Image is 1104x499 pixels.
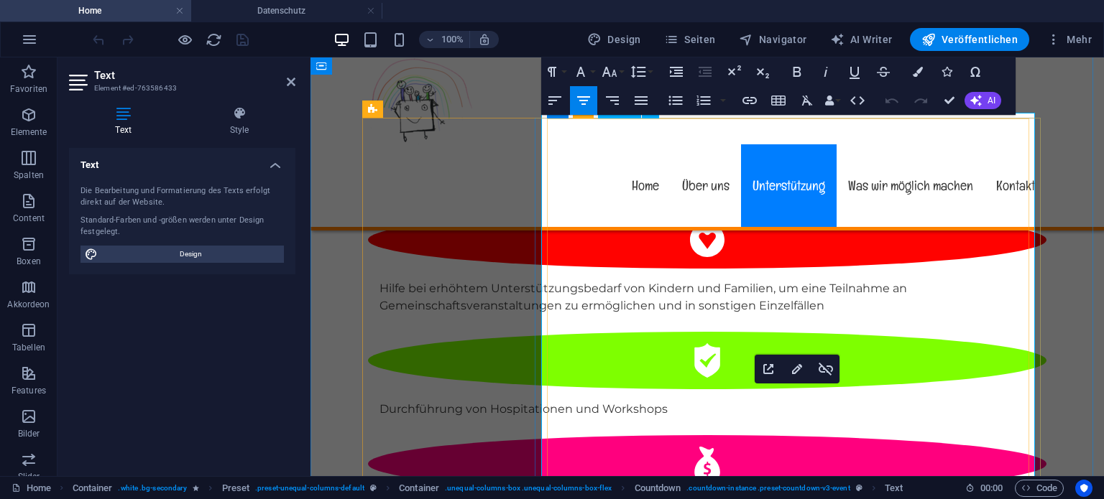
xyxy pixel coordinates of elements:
h2: Text [94,69,295,82]
div: Design (Strg+Alt+Y) [581,28,647,51]
button: Increase Indent [663,57,690,86]
span: Design [102,246,280,263]
button: AI [965,92,1001,109]
button: Colors [904,57,931,86]
button: Clear Formatting [793,86,821,115]
p: Features [11,385,46,396]
span: Design [587,32,641,47]
p: Favoriten [10,83,47,95]
h4: Style [183,106,295,136]
i: Element enthält eine Animation [193,484,199,492]
h6: Session-Zeit [965,480,1003,497]
button: Ordered List [690,86,717,115]
span: 00 00 [980,480,1003,497]
h4: Datenschutz [191,3,382,19]
button: Undo (Ctrl+Z) [878,86,906,115]
span: . preset-unequal-columns-default [255,480,364,497]
i: Dieses Element ist ein anpassbares Preset [856,484,862,492]
i: Bei Größenänderung Zoomstufe automatisch an das gewählte Gerät anpassen. [478,33,491,46]
button: AI Writer [824,28,898,51]
button: Edit Link [783,355,811,383]
p: Spalten [14,169,44,181]
i: Dieses Element ist ein anpassbares Preset [370,484,377,492]
button: Data Bindings [822,86,842,115]
button: Design [581,28,647,51]
button: Unlink [812,355,839,383]
button: Unordered List [662,86,689,115]
p: Tabellen [12,342,45,353]
nav: breadcrumb [73,480,903,497]
button: Mehr [1041,28,1098,51]
button: Decrease Indent [691,57,719,86]
button: Open Link [755,355,782,383]
button: Ordered List [717,86,729,115]
button: Align Right [599,86,626,115]
button: Paragraph Format [541,57,569,86]
button: Veröffentlichen [910,28,1029,51]
button: Design [80,246,284,263]
span: . unequal-columns-box .unequal-columns-box-flex [445,480,612,497]
span: Code [1021,480,1057,497]
span: Klick zum Auswählen. Doppelklick zum Bearbeiten [399,480,439,497]
p: Slider [18,471,40,482]
button: Font Size [599,57,626,86]
button: Line Height [627,57,655,86]
button: Superscript [720,57,747,86]
h6: 100% [441,31,464,48]
button: Insert Link [736,86,763,115]
button: Code [1015,480,1064,497]
span: Klick zum Auswählen. Doppelklick zum Bearbeiten [885,480,903,497]
button: Align Left [541,86,569,115]
button: 100% [419,31,470,48]
span: AI [988,96,995,105]
span: Klick zum Auswählen. Doppelklick zum Bearbeiten [635,480,681,497]
p: Elemente [11,126,47,138]
p: Akkordeon [7,299,50,310]
span: Seiten [664,32,716,47]
p: Bilder [18,428,40,439]
button: Underline (Ctrl+U) [841,57,868,86]
h4: Text [69,106,183,136]
button: Subscript [749,57,776,86]
span: Mehr [1046,32,1092,47]
button: Special Characters [962,57,989,86]
span: Klick zum Auswählen. Doppelklick zum Bearbeiten [222,480,250,497]
button: Strikethrough [870,57,897,86]
span: . white .bg-secondary [118,480,187,497]
button: Align Justify [627,86,655,115]
i: Seite neu laden [206,32,222,48]
span: Klick zum Auswählen. Doppelklick zum Bearbeiten [73,480,113,497]
span: AI Writer [830,32,893,47]
button: HTML [844,86,871,115]
button: Align Center [570,86,597,115]
span: Navigator [739,32,807,47]
button: Redo (Ctrl+Shift+Z) [907,86,934,115]
button: Confirm (Ctrl+⏎) [936,86,963,115]
button: Seiten [658,28,722,51]
button: Font Family [570,57,597,86]
span: . countdown-instance .preset-countdown-v3-event [686,480,850,497]
button: Navigator [733,28,813,51]
a: Klick, um Auswahl aufzuheben. Doppelklick öffnet Seitenverwaltung [11,480,51,497]
div: Die Bearbeitung und Formatierung des Texts erfolgt direkt auf der Website. [80,185,284,209]
p: Content [13,213,45,224]
span: : [990,482,993,493]
h4: Text [69,148,295,174]
div: Standard-Farben und -größen werden unter Design festgelegt. [80,215,284,238]
button: Usercentrics [1075,480,1092,497]
span: Veröffentlichen [921,32,1018,47]
button: Bold (Ctrl+B) [783,57,811,86]
button: reload [205,31,222,48]
button: Klicke hier, um den Vorschau-Modus zu verlassen [176,31,193,48]
button: Italic (Ctrl+I) [812,57,839,86]
button: Insert Table [765,86,792,115]
button: Icons [933,57,960,86]
p: Boxen [17,256,41,267]
h3: Element #ed-763586433 [94,82,267,95]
